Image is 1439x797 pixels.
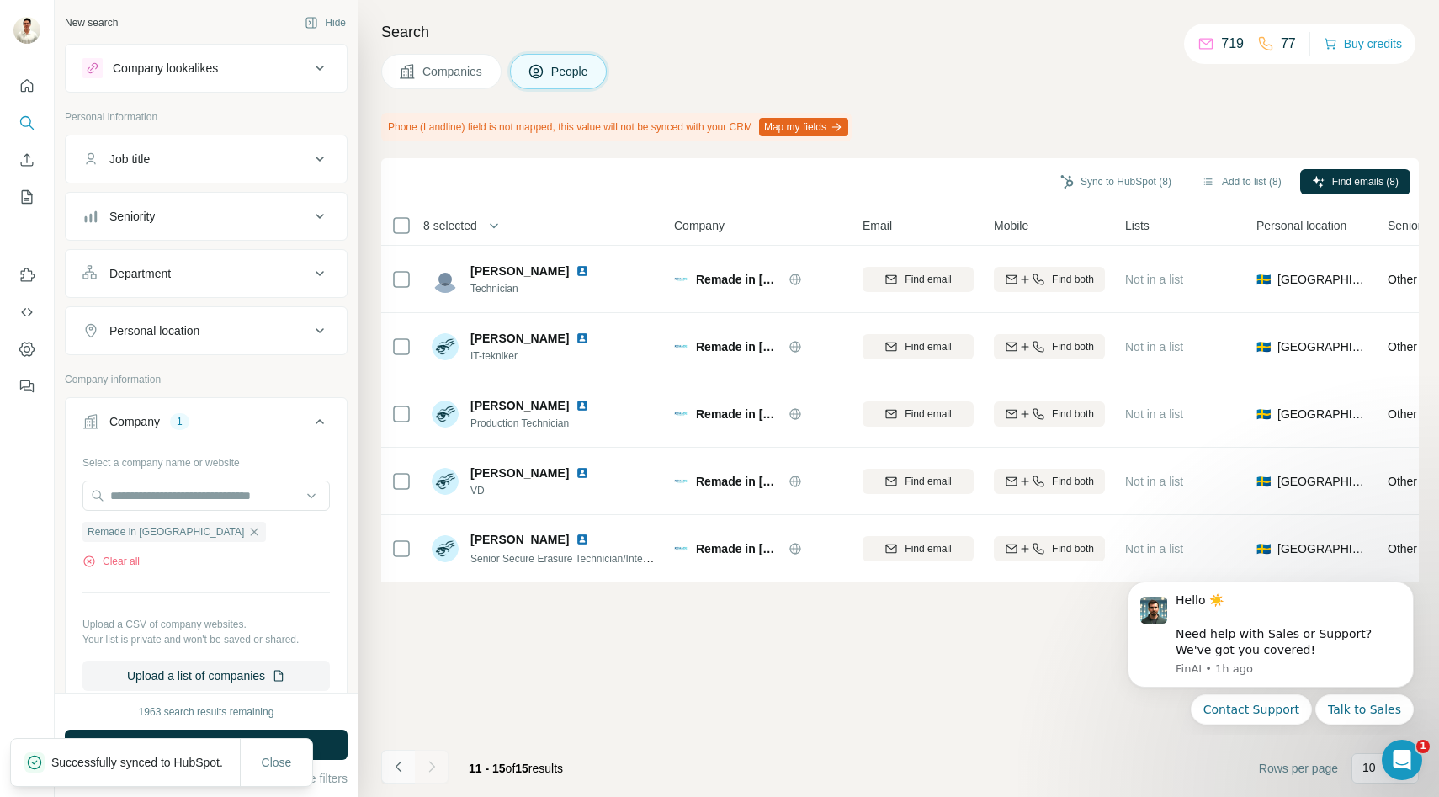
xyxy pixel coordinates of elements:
[470,531,569,548] span: [PERSON_NAME]
[1190,169,1293,194] button: Add to list (8)
[1052,406,1094,422] span: Find both
[1256,406,1271,422] span: 🇸🇪
[1416,740,1430,753] span: 1
[905,272,951,287] span: Find email
[905,474,951,489] span: Find email
[994,469,1105,494] button: Find both
[863,267,974,292] button: Find email
[250,747,304,778] button: Close
[905,339,951,354] span: Find email
[1300,169,1410,194] button: Find emails (8)
[696,473,780,490] span: Remade in [GEOGRAPHIC_DATA]
[109,208,155,225] div: Seniority
[13,371,40,401] button: Feedback
[1125,273,1183,286] span: Not in a list
[109,265,171,282] div: Department
[576,264,589,278] img: LinkedIn logo
[88,524,244,539] span: Remade in [GEOGRAPHIC_DATA]
[170,414,189,429] div: 1
[1256,540,1271,557] span: 🇸🇪
[1388,542,1417,555] span: Other
[905,541,951,556] span: Find email
[1125,217,1150,234] span: Lists
[674,273,688,286] img: Logo of Remade in Sweden
[1052,272,1094,287] span: Find both
[65,109,348,125] p: Personal information
[109,322,199,339] div: Personal location
[696,406,780,422] span: Remade in [GEOGRAPHIC_DATA]
[66,48,347,88] button: Company lookalikes
[863,469,974,494] button: Find email
[1324,32,1402,56] button: Buy credits
[470,483,596,498] span: VD
[13,334,40,364] button: Dashboard
[1256,217,1346,234] span: Personal location
[381,113,852,141] div: Phone (Landline) field is not mapped, this value will not be synced with your CRM
[82,632,330,647] p: Your list is private and won't be saved or shared.
[51,754,236,771] p: Successfully synced to HubSpot.
[1052,474,1094,489] span: Find both
[470,416,596,431] span: Production Technician
[576,332,589,345] img: LinkedIn logo
[576,466,589,480] img: LinkedIn logo
[1052,339,1094,354] span: Find both
[293,10,358,35] button: Hide
[1102,566,1439,735] iframe: Intercom notifications message
[1388,475,1417,488] span: Other
[696,540,780,557] span: Remade in [GEOGRAPHIC_DATA]
[696,338,780,355] span: Remade in [GEOGRAPHIC_DATA]
[113,60,218,77] div: Company lookalikes
[65,372,348,387] p: Company information
[1259,760,1338,777] span: Rows per page
[994,401,1105,427] button: Find both
[696,271,780,288] span: Remade in [GEOGRAPHIC_DATA]
[469,762,563,775] span: results
[1362,759,1376,776] p: 10
[432,401,459,428] img: Avatar
[13,145,40,175] button: Enrich CSV
[470,465,569,481] span: [PERSON_NAME]
[1049,169,1183,194] button: Sync to HubSpot (8)
[381,20,1419,44] h4: Search
[470,330,569,347] span: [PERSON_NAME]
[423,217,477,234] span: 8 selected
[576,533,589,546] img: LinkedIn logo
[1388,407,1417,421] span: Other
[109,151,150,167] div: Job title
[1277,406,1367,422] span: [GEOGRAPHIC_DATA]
[576,399,589,412] img: LinkedIn logo
[551,63,590,80] span: People
[994,334,1105,359] button: Find both
[1277,473,1367,490] span: [GEOGRAPHIC_DATA]
[470,397,569,414] span: [PERSON_NAME]
[506,762,516,775] span: of
[470,551,759,565] span: Senior Secure Erasure Technician/Internal Auditor for ISO 27001
[1256,338,1271,355] span: 🇸🇪
[1332,174,1399,189] span: Find emails (8)
[515,762,528,775] span: 15
[13,297,40,327] button: Use Surfe API
[1125,475,1183,488] span: Not in a list
[1277,540,1367,557] span: [GEOGRAPHIC_DATA]
[422,63,484,80] span: Companies
[1277,338,1367,355] span: [GEOGRAPHIC_DATA]
[674,407,688,421] img: Logo of Remade in Sweden
[13,260,40,290] button: Use Surfe on LinkedIn
[432,333,459,360] img: Avatar
[82,661,330,691] button: Upload a list of companies
[1125,542,1183,555] span: Not in a list
[65,15,118,30] div: New search
[470,263,569,279] span: [PERSON_NAME]
[863,217,892,234] span: Email
[65,730,348,760] button: Run search
[1388,273,1417,286] span: Other
[66,311,347,351] button: Personal location
[1281,34,1296,54] p: 77
[82,449,330,470] div: Select a company name or website
[1125,340,1183,353] span: Not in a list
